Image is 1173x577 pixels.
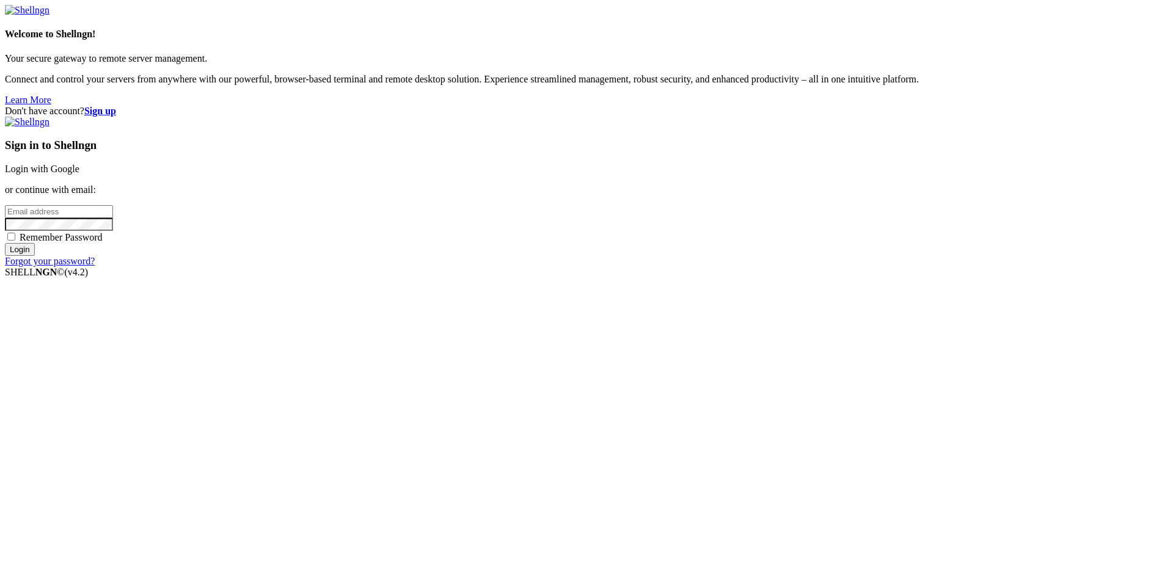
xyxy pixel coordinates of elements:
a: Learn More [5,95,51,105]
b: NGN [35,267,57,277]
a: Sign up [84,106,116,116]
img: Shellngn [5,5,49,16]
span: SHELL © [5,267,88,277]
p: Your secure gateway to remote server management. [5,53,1168,64]
div: Don't have account? [5,106,1168,117]
a: Login with Google [5,164,79,174]
a: Forgot your password? [5,256,95,266]
h3: Sign in to Shellngn [5,139,1168,152]
span: 4.2.0 [65,267,89,277]
h4: Welcome to Shellngn! [5,29,1168,40]
input: Email address [5,205,113,218]
input: Login [5,243,35,256]
input: Remember Password [7,233,15,241]
p: or continue with email: [5,184,1168,195]
img: Shellngn [5,117,49,128]
p: Connect and control your servers from anywhere with our powerful, browser-based terminal and remo... [5,74,1168,85]
span: Remember Password [20,232,103,242]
